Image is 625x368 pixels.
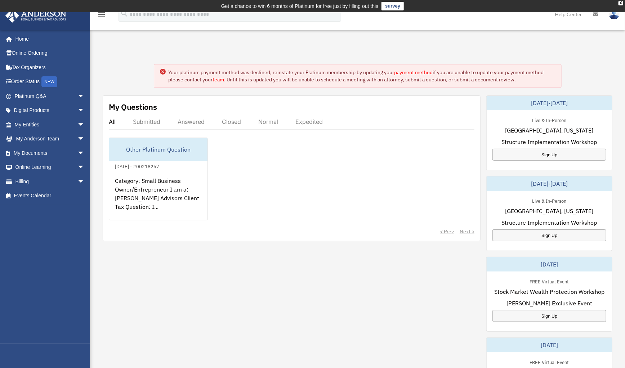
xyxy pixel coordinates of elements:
a: Other Platinum Question[DATE] - #00218257Category: Small Business Owner/Entrepreneur I am a: [PER... [109,138,208,220]
div: [DATE]-[DATE] [487,176,612,191]
a: Digital Productsarrow_drop_down [5,103,95,118]
a: Online Ordering [5,46,95,60]
div: FREE Virtual Event [524,358,575,365]
span: arrow_drop_down [77,103,92,118]
span: arrow_drop_down [77,146,92,161]
div: Submitted [133,118,160,125]
a: survey [381,2,404,10]
span: Structure Implementation Workshop [502,218,597,227]
div: Your platinum payment method was declined, reinstate your Platinum membership by updating your if... [169,69,555,83]
div: close [619,1,623,5]
a: Home [5,32,92,46]
div: Closed [222,118,241,125]
div: [DATE] - #00218257 [109,162,165,170]
div: Normal [258,118,278,125]
div: FREE Virtual Event [524,277,575,285]
span: [PERSON_NAME] Exclusive Event [506,299,592,308]
a: Platinum Q&Aarrow_drop_down [5,89,95,103]
div: Get a chance to win 6 months of Platinum for free just by filling out this [221,2,379,10]
img: User Pic [609,9,620,19]
a: Billingarrow_drop_down [5,174,95,189]
span: Stock Market Wealth Protection Workshop [494,287,604,296]
div: Expedited [295,118,323,125]
div: Category: Small Business Owner/Entrepreneur I am a: [PERSON_NAME] Advisors Client Tax Question: I... [109,171,207,227]
img: Anderson Advisors Platinum Portal [3,9,68,23]
a: My Entitiesarrow_drop_down [5,117,95,132]
a: My Documentsarrow_drop_down [5,146,95,160]
div: Answered [178,118,205,125]
div: [DATE]-[DATE] [487,96,612,110]
a: Sign Up [492,149,606,161]
span: arrow_drop_down [77,132,92,147]
span: arrow_drop_down [77,160,92,175]
span: arrow_drop_down [77,89,92,104]
a: team [213,76,224,83]
a: Events Calendar [5,189,95,203]
div: NEW [41,76,57,87]
a: Sign Up [492,310,606,322]
span: [GEOGRAPHIC_DATA], [US_STATE] [505,126,594,135]
div: Live & In-Person [527,197,572,204]
div: Live & In-Person [527,116,572,124]
a: Order StatusNEW [5,75,95,89]
a: Sign Up [492,229,606,241]
div: My Questions [109,102,157,112]
i: search [120,10,128,18]
i: menu [97,10,106,19]
div: Other Platinum Question [109,138,207,161]
span: Structure Implementation Workshop [502,138,597,146]
div: All [109,118,116,125]
div: [DATE] [487,338,612,352]
a: payment method [394,69,433,76]
a: menu [97,13,106,19]
a: Tax Organizers [5,60,95,75]
div: [DATE] [487,257,612,271]
span: [GEOGRAPHIC_DATA], [US_STATE] [505,207,594,215]
span: arrow_drop_down [77,117,92,132]
a: Online Learningarrow_drop_down [5,160,95,175]
span: arrow_drop_down [77,174,92,189]
a: My Anderson Teamarrow_drop_down [5,132,95,146]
